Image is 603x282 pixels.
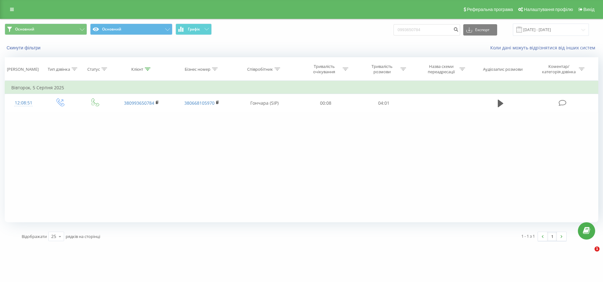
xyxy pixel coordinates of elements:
div: Тривалість очікування [307,64,341,75]
td: Вівторок, 5 Серпня 2025 [5,81,598,94]
button: Графік [176,24,212,35]
iframe: Intercom live chat [582,246,597,262]
span: Налаштування профілю [524,7,573,12]
div: Бізнес номер [185,67,210,72]
a: 380993650784 [124,100,154,106]
td: 04:01 [355,94,412,112]
span: Реферальна програма [467,7,513,12]
span: Основний [15,27,34,32]
td: 00:08 [297,94,355,112]
div: 1 - 1 з 1 [521,233,535,239]
div: Аудіозапис розмови [483,67,523,72]
button: Основний [5,24,87,35]
span: Відображати [22,234,47,239]
button: Основний [90,24,172,35]
span: Вихід [584,7,595,12]
div: Тип дзвінка [48,67,70,72]
td: Гончара (SIP) [232,94,297,112]
div: Співробітник [247,67,273,72]
span: 1 [595,246,600,252]
div: Клієнт [131,67,143,72]
input: Пошук за номером [394,24,460,36]
a: Коли дані можуть відрізнятися вiд інших систем [490,45,598,51]
div: Коментар/категорія дзвінка [541,64,577,75]
span: Графік [188,27,200,31]
div: Назва схеми переадресації [424,64,458,75]
button: Експорт [463,24,497,36]
a: 1 [547,232,557,241]
div: Тривалість розмови [365,64,399,75]
button: Скинути фільтри [5,45,44,51]
div: Статус [87,67,100,72]
div: [PERSON_NAME] [7,67,39,72]
span: рядків на сторінці [66,234,100,239]
a: 380668105970 [184,100,215,106]
div: 25 [51,233,56,240]
div: 12:08:51 [11,97,36,109]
